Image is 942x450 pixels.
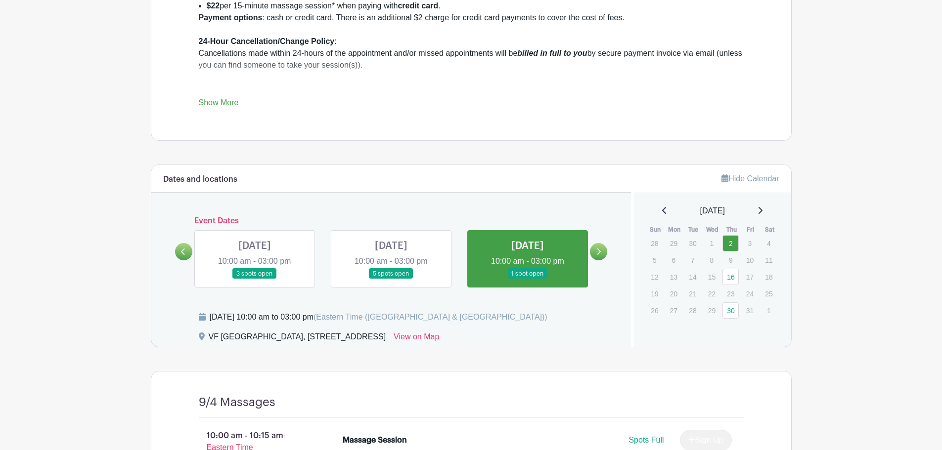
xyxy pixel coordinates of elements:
[742,303,758,318] p: 31
[684,252,701,268] p: 7
[192,216,590,226] h6: Event Dates
[761,252,777,268] p: 11
[646,303,663,318] p: 26
[314,313,547,321] span: (Eastern Time ([GEOGRAPHIC_DATA] & [GEOGRAPHIC_DATA]))
[761,236,777,251] p: 4
[722,286,739,301] p: 23
[704,269,720,285] p: 15
[398,1,438,10] strong: credit card
[761,269,777,285] p: 18
[394,331,439,347] a: View on Map
[209,331,386,347] div: VF [GEOGRAPHIC_DATA], [STREET_ADDRESS]
[742,269,758,285] p: 17
[722,225,741,235] th: Thu
[684,303,701,318] p: 28
[704,286,720,301] p: 22
[207,1,220,10] strong: $22
[760,225,779,235] th: Sat
[628,436,664,444] span: Spots Full
[199,12,744,154] div: : cash or credit card. There is an additional $2 charge for credit card payments to cover the cos...
[703,225,722,235] th: Wed
[666,269,682,285] p: 13
[199,37,335,45] strong: 24-Hour Cancellation/Change Policy
[684,236,701,251] p: 30
[722,269,739,285] a: 16
[742,252,758,268] p: 10
[210,311,547,323] div: [DATE] 10:00 am to 03:00 pm
[684,225,703,235] th: Tue
[722,302,739,319] a: 30
[684,269,701,285] p: 14
[722,252,739,268] p: 9
[700,205,725,217] span: [DATE]
[666,252,682,268] p: 6
[761,286,777,301] p: 25
[704,303,720,318] p: 29
[199,395,275,409] h4: 9/4 Massages
[666,236,682,251] p: 29
[721,174,779,183] a: Hide Calendar
[646,269,663,285] p: 12
[646,286,663,301] p: 19
[646,252,663,268] p: 5
[199,13,263,22] strong: Payment options
[722,235,739,251] a: 2
[761,303,777,318] p: 1
[646,236,663,251] p: 28
[742,286,758,301] p: 24
[517,49,587,57] em: billed in full to you
[163,175,237,184] h6: Dates and locations
[741,225,761,235] th: Fri
[343,434,407,446] div: Massage Session
[684,286,701,301] p: 21
[666,303,682,318] p: 27
[704,252,720,268] p: 8
[199,98,239,111] a: Show More
[665,225,684,235] th: Mon
[742,236,758,251] p: 3
[646,225,665,235] th: Sun
[666,286,682,301] p: 20
[704,236,720,251] p: 1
